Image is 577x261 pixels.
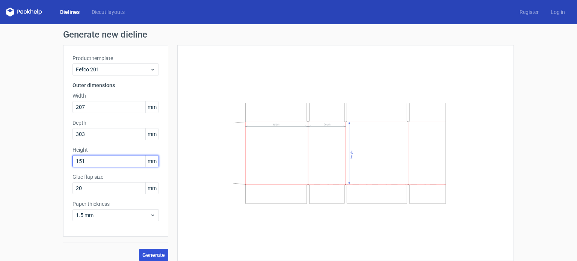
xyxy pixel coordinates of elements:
span: mm [145,155,159,167]
button: Generate [139,249,168,261]
span: mm [145,183,159,194]
span: Generate [142,252,165,258]
span: 1.5 mm [76,211,150,219]
label: Width [73,92,159,100]
label: Product template [73,54,159,62]
text: Width [273,123,279,126]
a: Register [514,8,545,16]
label: Height [73,146,159,154]
h3: Outer dimensions [73,81,159,89]
label: Glue flap size [73,173,159,181]
a: Log in [545,8,571,16]
label: Depth [73,119,159,127]
label: Paper thickness [73,200,159,208]
span: mm [145,101,159,113]
text: Depth [324,123,331,126]
text: Height [350,151,353,158]
span: Fefco 201 [76,66,150,73]
h1: Generate new dieline [63,30,514,39]
a: Dielines [54,8,86,16]
span: mm [145,128,159,140]
a: Diecut layouts [86,8,131,16]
